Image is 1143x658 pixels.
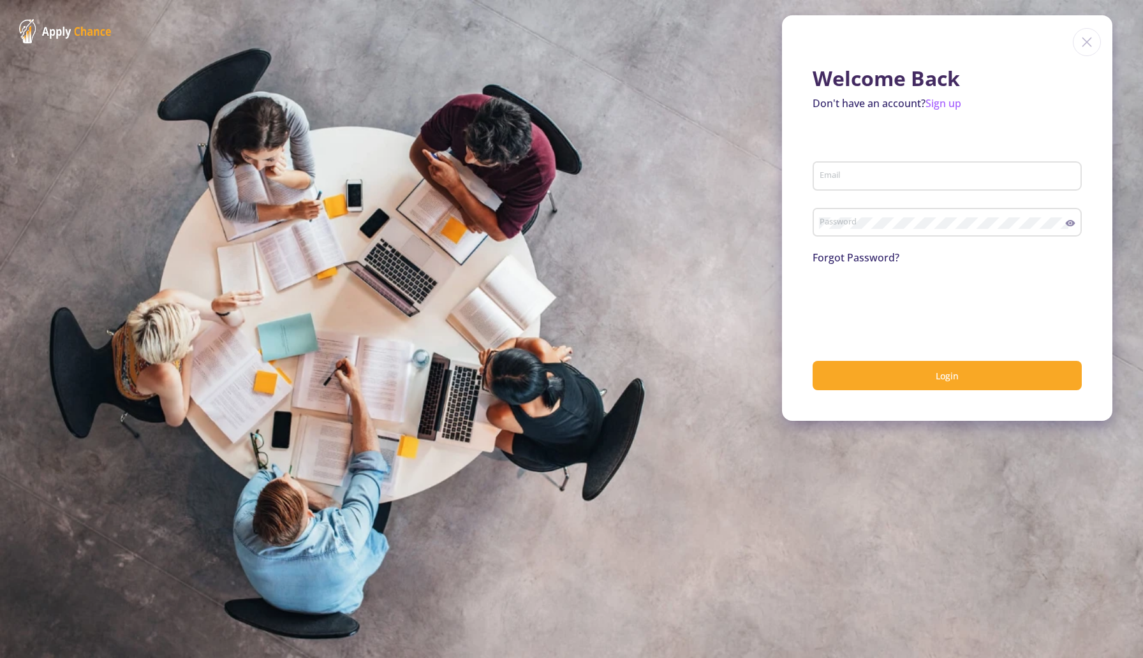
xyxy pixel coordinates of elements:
[813,66,1082,91] h1: Welcome Back
[813,361,1082,391] button: Login
[19,19,112,43] img: ApplyChance Logo
[813,281,1007,330] iframe: reCAPTCHA
[813,251,899,265] a: Forgot Password?
[1073,28,1101,56] img: close icon
[813,96,1082,111] p: Don't have an account?
[936,370,959,382] span: Login
[925,96,961,110] a: Sign up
